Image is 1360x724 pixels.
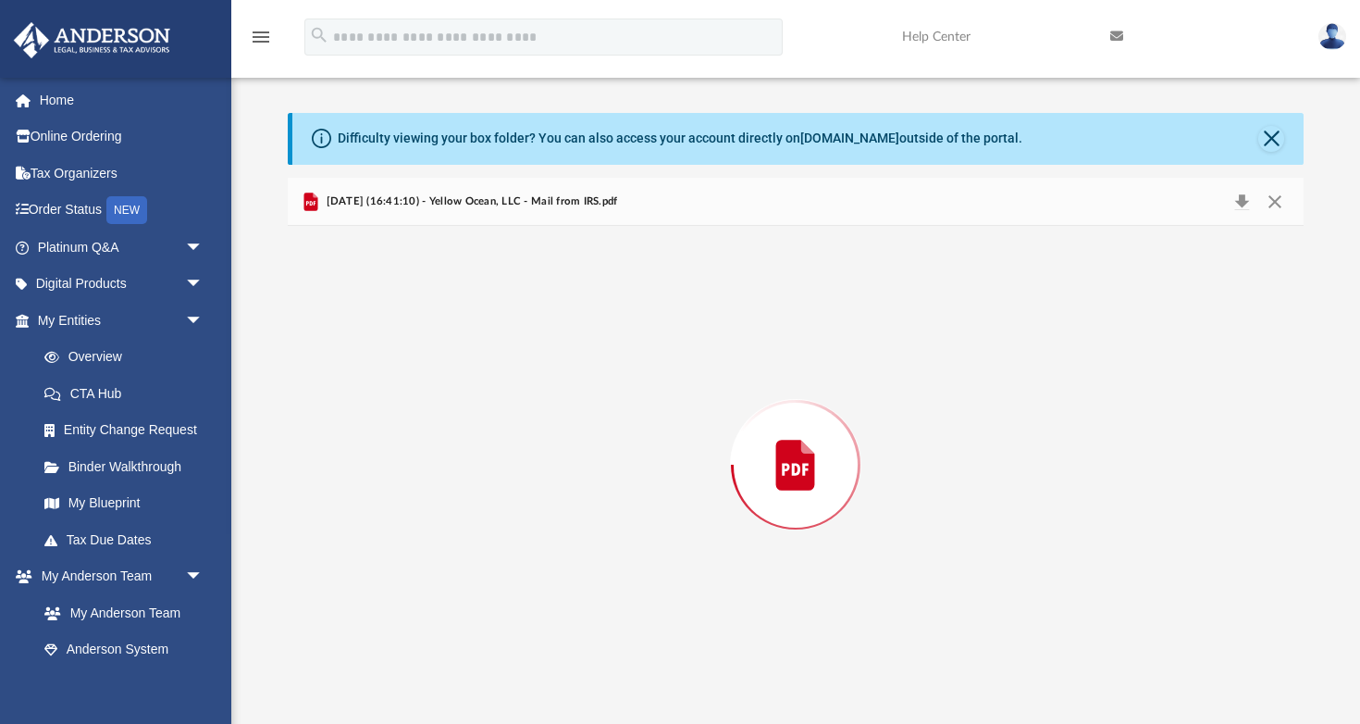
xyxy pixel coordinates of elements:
button: Close [1258,189,1292,215]
img: Anderson Advisors Platinum Portal [8,22,176,58]
a: Tax Organizers [13,155,231,192]
a: CTA Hub [26,375,231,412]
a: My Entitiesarrow_drop_down [13,302,231,339]
a: menu [250,35,272,48]
a: Binder Walkthrough [26,448,231,485]
a: [DOMAIN_NAME] [800,131,899,145]
i: menu [250,26,272,48]
a: Entity Change Request [26,412,231,449]
div: Preview [288,178,1304,705]
button: Download [1225,189,1258,215]
button: Close [1258,126,1284,152]
a: Home [13,81,231,119]
a: Tax Due Dates [26,521,231,558]
a: Online Ordering [13,119,231,156]
span: arrow_drop_down [185,266,222,304]
a: Anderson System [26,631,222,668]
a: Platinum Q&Aarrow_drop_down [13,229,231,266]
div: Difficulty viewing your box folder? You can also access your account directly on outside of the p... [338,129,1022,148]
img: User Pic [1318,23,1346,50]
i: search [309,25,329,45]
span: arrow_drop_down [185,302,222,340]
a: Order StatusNEW [13,192,231,230]
a: My Blueprint [26,485,222,522]
a: Digital Productsarrow_drop_down [13,266,231,303]
a: My Anderson Teamarrow_drop_down [13,558,222,595]
span: arrow_drop_down [185,558,222,596]
a: Overview [26,339,231,376]
span: arrow_drop_down [185,229,222,267]
span: [DATE] (16:41:10) - Yellow Ocean, LLC - Mail from IRS.pdf [322,193,617,210]
div: NEW [106,196,147,224]
a: My Anderson Team [26,594,213,631]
